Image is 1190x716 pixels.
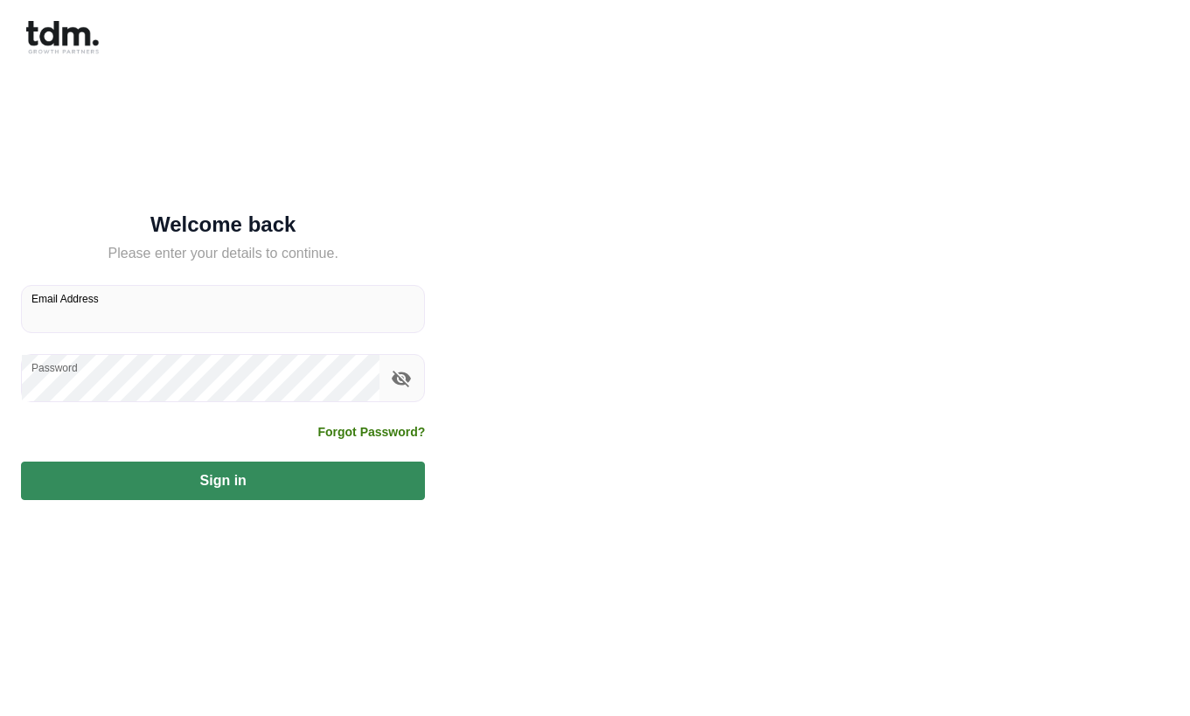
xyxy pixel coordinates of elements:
label: Password [31,360,78,375]
button: toggle password visibility [386,364,416,393]
h5: Welcome back [21,216,425,233]
button: Sign in [21,462,425,500]
a: Forgot Password? [317,423,425,441]
label: Email Address [31,291,99,306]
h5: Please enter your details to continue. [21,243,425,264]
